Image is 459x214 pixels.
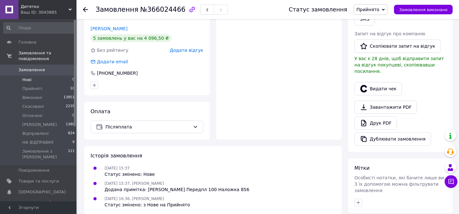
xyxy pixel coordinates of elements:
span: Замовлення та повідомлення [18,50,76,62]
span: [DATE] 16:36, [PERSON_NAME] [105,197,164,201]
span: [DEMOGRAPHIC_DATA] [18,189,66,195]
span: 824 [68,131,75,136]
span: Замовлення з [PERSON_NAME] [22,148,68,160]
span: 9 [72,140,75,145]
span: Запит на відгук про компанію [354,31,425,36]
button: Чат з покупцем [445,175,457,188]
span: Оплачені [22,113,42,119]
span: Головна [18,39,36,45]
span: 2235 [66,104,75,109]
span: Додати відгук [170,48,203,53]
span: Показники роботи компанії [18,200,59,211]
span: Замовлення [18,67,45,73]
input: Пошук [3,22,75,34]
span: [PERSON_NAME] [22,122,57,128]
a: [PERSON_NAME] [91,26,127,31]
div: Статус замовлення [289,6,347,13]
span: [DATE] 15:37, [PERSON_NAME] [105,181,164,186]
span: 10 [70,86,75,92]
span: Скасовані [22,104,44,109]
span: Замовлення виконано [399,7,448,12]
a: Завантажити PDF [354,100,417,114]
span: Особисті нотатки, які бачите лише ви. З їх допомогою можна фільтрувати замовлення [354,175,445,193]
div: Додати email [90,59,129,65]
span: Історія замовлення [91,153,142,159]
span: Прийняті [22,86,42,92]
span: №366024466 [140,6,186,13]
span: 0 [72,113,75,119]
span: Товари та послуги [18,178,59,184]
span: Дитятко [21,4,69,10]
span: Повідомлення [18,168,49,173]
div: Додати email [96,59,129,65]
span: Без рейтингу [97,48,128,53]
div: Повернутися назад [83,6,88,13]
span: Мітки [354,165,370,171]
span: Нові [22,77,32,83]
button: Видати чек [354,82,402,95]
span: 1380 [66,122,75,128]
span: НА ВІДПРАВКУ [22,140,54,145]
span: Виконані [22,95,42,100]
div: [PHONE_NUMBER] [96,70,138,76]
span: Оплата [91,108,110,114]
span: [DATE] 15:37 [105,166,130,170]
span: Прийнято [356,7,379,12]
div: Статус змінено: з Нове на Прийнято [105,202,190,208]
span: Післяплата [106,123,190,130]
div: Ваш ID: 3043885 [21,10,76,15]
a: Друк PDF [354,116,397,130]
div: Додана примітка: [PERSON_NAME] Передпл 100 Наложка 856 [105,186,249,193]
span: 0 [72,77,75,83]
span: 13851 [63,95,75,100]
button: Скопіювати запит на відгук [354,39,441,53]
button: Дублювати замовлення [354,132,431,146]
span: У вас є 28 днів, щоб відправити запит на відгук покупцеві, скопіювавши посилання. [354,56,444,74]
span: Відправлені [22,131,48,136]
button: Замовлення виконано [394,5,453,14]
div: 5 замовлень у вас на 4 096,50 ₴ [91,34,171,42]
div: Статус змінено: Нове [105,171,155,177]
span: Замовлення [96,6,138,13]
span: 111 [68,148,75,160]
